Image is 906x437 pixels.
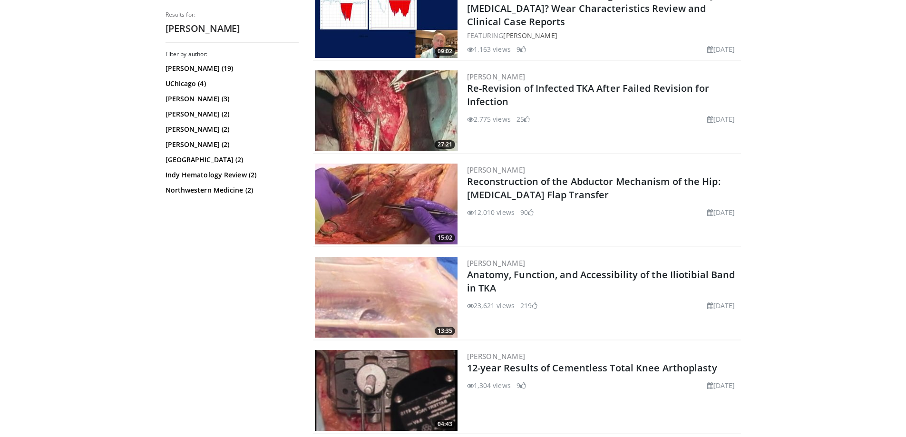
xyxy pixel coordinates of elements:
[315,70,458,151] a: 27:21
[166,109,296,119] a: [PERSON_NAME] (2)
[435,327,455,335] span: 13:35
[467,114,511,124] li: 2,775 views
[315,70,458,151] img: whit_revis_1.png.300x170_q85_crop-smart_upscale.jpg
[435,233,455,242] span: 15:02
[467,351,526,361] a: [PERSON_NAME]
[467,30,739,40] div: FEATURING
[166,22,299,35] h2: [PERSON_NAME]
[516,44,526,54] li: 9
[315,164,458,244] img: whit_recon_1.png.300x170_q85_crop-smart_upscale.jpg
[467,82,709,108] a: Re-Revision of Infected TKA After Failed Revision for Infection
[166,155,296,165] a: [GEOGRAPHIC_DATA] (2)
[516,380,526,390] li: 9
[315,257,458,338] a: 13:35
[467,72,526,81] a: [PERSON_NAME]
[520,207,534,217] li: 90
[516,114,530,124] li: 25
[707,207,735,217] li: [DATE]
[467,380,511,390] li: 1,304 views
[166,50,299,58] h3: Filter by author:
[707,301,735,311] li: [DATE]
[315,164,458,244] a: 15:02
[315,350,458,431] a: 04:43
[707,380,735,390] li: [DATE]
[435,47,455,56] span: 09:02
[467,207,515,217] li: 12,010 views
[707,114,735,124] li: [DATE]
[166,79,296,88] a: UChicago (4)
[707,44,735,54] li: [DATE]
[166,140,296,149] a: [PERSON_NAME] (2)
[166,125,296,134] a: [PERSON_NAME] (2)
[166,11,299,19] p: Results for:
[520,301,537,311] li: 219
[467,258,526,268] a: [PERSON_NAME]
[315,350,458,431] img: 38615_0000_3.png.300x170_q85_crop-smart_upscale.jpg
[435,140,455,149] span: 27:21
[467,165,526,175] a: [PERSON_NAME]
[166,170,296,180] a: Indy Hematology Review (2)
[467,44,511,54] li: 1,163 views
[315,257,458,338] img: 38616_0000_3.png.300x170_q85_crop-smart_upscale.jpg
[435,420,455,428] span: 04:43
[503,31,557,40] a: [PERSON_NAME]
[467,175,721,201] a: Reconstruction of the Abductor Mechanism of the Hip: [MEDICAL_DATA] Flap Transfer
[166,185,296,195] a: Northwestern Medicine (2)
[166,64,296,73] a: [PERSON_NAME] (19)
[166,94,296,104] a: [PERSON_NAME] (3)
[467,301,515,311] li: 23,621 views
[467,268,735,294] a: Anatomy, Function, and Accessibility of the Iliotibial Band in TKA
[467,361,717,374] a: 12-year Results of Cementless Total Knee Arthoplasty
